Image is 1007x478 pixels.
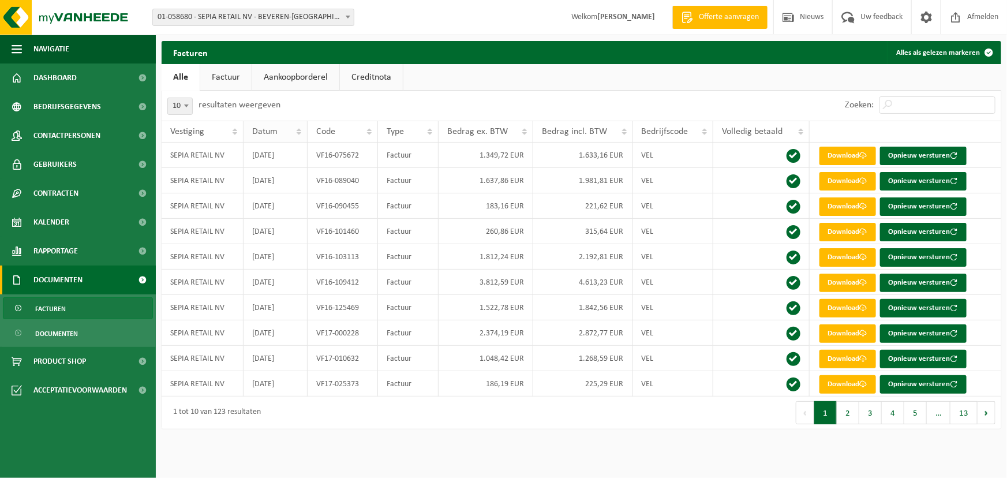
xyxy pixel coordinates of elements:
td: SEPIA RETAIL NV [162,193,244,219]
td: SEPIA RETAIL NV [162,320,244,346]
a: Alle [162,64,200,91]
span: 10 [168,98,192,114]
span: Bedrijfsgegevens [33,92,101,121]
td: VF16-089040 [308,168,378,193]
span: Facturen [35,298,66,320]
a: Aankoopborderel [252,64,339,91]
span: Bedrag incl. BTW [542,127,607,136]
td: VEL [633,193,713,219]
td: VF16-090455 [308,193,378,219]
td: [DATE] [244,143,308,168]
a: Download [819,197,876,216]
a: Download [819,299,876,318]
td: [DATE] [244,219,308,244]
td: 1.812,24 EUR [439,244,533,270]
td: SEPIA RETAIL NV [162,168,244,193]
a: Download [819,375,876,394]
span: Contactpersonen [33,121,100,150]
td: 1.268,59 EUR [533,346,633,371]
td: VF16-103113 [308,244,378,270]
span: Documenten [35,323,78,345]
button: Opnieuw versturen [880,223,967,241]
span: Navigatie [33,35,69,64]
td: [DATE] [244,346,308,371]
a: Documenten [3,322,153,344]
a: Factuur [200,64,252,91]
td: 1.048,42 EUR [439,346,533,371]
td: VF16-075672 [308,143,378,168]
span: Dashboard [33,64,77,92]
span: Product Shop [33,347,86,376]
td: Factuur [378,143,439,168]
span: Kalender [33,208,69,237]
span: Bedrag ex. BTW [447,127,508,136]
span: 01-058680 - SEPIA RETAIL NV - BEVEREN-WAAS [152,9,354,26]
td: [DATE] [244,270,308,295]
div: 1 tot 10 van 123 resultaten [167,402,261,423]
td: 1.981,81 EUR [533,168,633,193]
button: Opnieuw versturen [880,375,967,394]
td: VEL [633,295,713,320]
td: 1.842,56 EUR [533,295,633,320]
td: VEL [633,320,713,346]
button: 2 [837,401,859,424]
td: 221,62 EUR [533,193,633,219]
h2: Facturen [162,41,219,64]
td: VF17-025373 [308,371,378,397]
button: 4 [882,401,904,424]
td: Factuur [378,371,439,397]
button: Opnieuw versturen [880,248,967,267]
span: Contracten [33,179,78,208]
td: VF17-010632 [308,346,378,371]
td: VEL [633,219,713,244]
td: VF16-109412 [308,270,378,295]
td: [DATE] [244,168,308,193]
td: 1.349,72 EUR [439,143,533,168]
td: VEL [633,143,713,168]
button: Opnieuw versturen [880,324,967,343]
button: 5 [904,401,927,424]
span: Documenten [33,266,83,294]
td: Factuur [378,168,439,193]
button: Opnieuw versturen [880,197,967,216]
td: [DATE] [244,371,308,397]
button: Next [978,401,995,424]
td: 2.192,81 EUR [533,244,633,270]
span: 01-058680 - SEPIA RETAIL NV - BEVEREN-WAAS [153,9,354,25]
span: Offerte aanvragen [696,12,762,23]
td: Factuur [378,193,439,219]
a: Offerte aanvragen [672,6,768,29]
button: 13 [950,401,978,424]
strong: [PERSON_NAME] [597,13,655,21]
td: SEPIA RETAIL NV [162,371,244,397]
td: [DATE] [244,320,308,346]
a: Download [819,274,876,292]
span: … [927,401,950,424]
td: VEL [633,371,713,397]
td: Factuur [378,295,439,320]
td: 2.872,77 EUR [533,320,633,346]
td: VF16-125469 [308,295,378,320]
td: 2.374,19 EUR [439,320,533,346]
span: Rapportage [33,237,78,266]
td: SEPIA RETAIL NV [162,270,244,295]
a: Download [819,172,876,191]
a: Download [819,324,876,343]
td: 4.613,23 EUR [533,270,633,295]
span: Code [316,127,335,136]
td: 315,64 EUR [533,219,633,244]
td: VF17-000228 [308,320,378,346]
td: VF16-101460 [308,219,378,244]
button: 3 [859,401,882,424]
td: 186,19 EUR [439,371,533,397]
span: Vestiging [170,127,204,136]
td: Factuur [378,320,439,346]
span: Gebruikers [33,150,77,179]
button: Opnieuw versturen [880,350,967,368]
span: 10 [167,98,193,115]
button: Previous [796,401,814,424]
span: Acceptatievoorwaarden [33,376,127,405]
td: [DATE] [244,295,308,320]
td: 225,29 EUR [533,371,633,397]
td: [DATE] [244,193,308,219]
